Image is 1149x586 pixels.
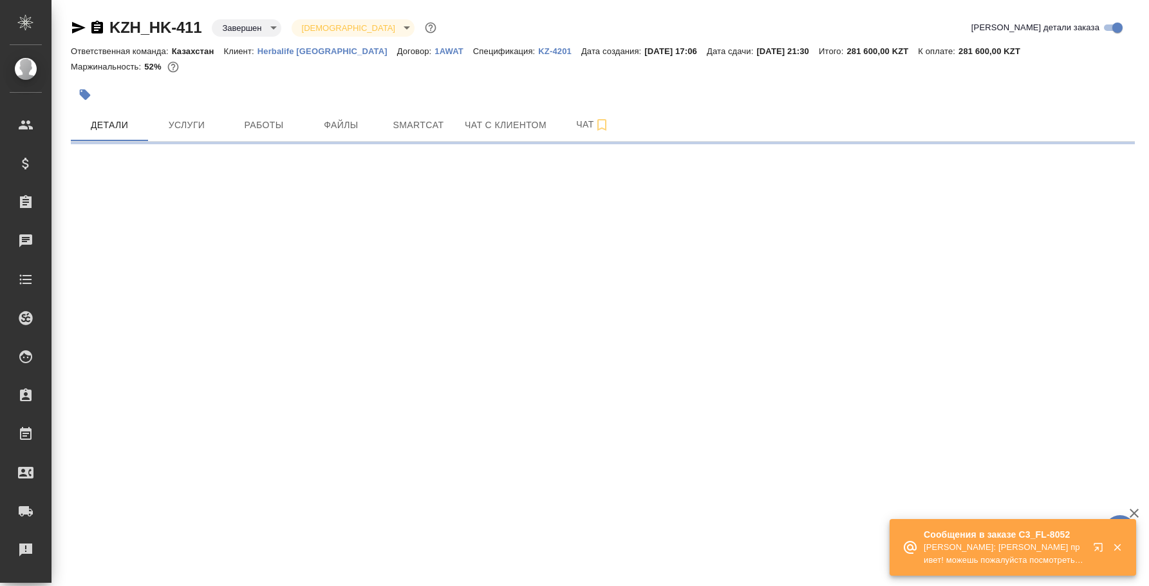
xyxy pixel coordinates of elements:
p: Спецификация: [473,46,538,56]
a: KZH_HK-411 [109,19,201,36]
p: 281 600,00 KZT [958,46,1030,56]
p: Ответственная команда: [71,46,172,56]
button: [DEMOGRAPHIC_DATA] [298,23,399,33]
a: 1AWAT [434,45,473,56]
span: Файлы [310,117,372,133]
span: Чат с клиентом [465,117,546,133]
p: [PERSON_NAME]: [PERSON_NAME] привет! можешь пожалуйста посмотреть ТЗ в [DATE]?) [924,541,1085,567]
p: К оплате: [918,46,958,56]
button: 120000.00 KZT; [165,59,182,75]
button: Скопировать ссылку [89,20,105,35]
svg: Подписаться [594,117,610,133]
button: Закрыть [1104,542,1130,553]
button: Открыть в новой вкладке [1085,534,1116,565]
p: Договор: [397,46,435,56]
span: Чат [562,117,624,133]
span: [PERSON_NAME] детали заказа [971,21,1099,34]
span: Работы [233,117,295,133]
p: Клиент: [223,46,257,56]
span: Детали [79,117,140,133]
p: KZ-4201 [538,46,581,56]
span: Smartcat [388,117,449,133]
button: Добавить тэг [71,80,99,109]
a: Herbalife [GEOGRAPHIC_DATA] [257,45,397,56]
button: Скопировать ссылку для ЯМессенджера [71,20,86,35]
p: Herbalife [GEOGRAPHIC_DATA] [257,46,397,56]
a: KZ-4201 [538,45,581,56]
div: Завершен [292,19,415,37]
p: [DATE] 17:06 [644,46,707,56]
p: 52% [144,62,164,71]
p: Сообщения в заказе C3_FL-8052 [924,528,1085,541]
div: Завершен [212,19,281,37]
button: Доп статусы указывают на важность/срочность заказа [422,19,439,36]
button: Завершен [218,23,265,33]
p: 1AWAT [434,46,473,56]
button: 🙏 [1104,515,1136,547]
p: Дата создания: [581,46,644,56]
p: Дата сдачи: [707,46,756,56]
p: Казахстан [172,46,224,56]
p: [DATE] 21:30 [756,46,819,56]
span: Услуги [156,117,218,133]
p: Маржинальность: [71,62,144,71]
p: Итого: [819,46,846,56]
p: 281 600,00 KZT [846,46,918,56]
